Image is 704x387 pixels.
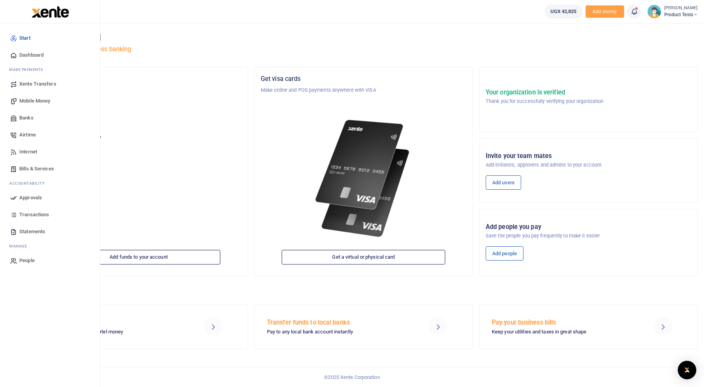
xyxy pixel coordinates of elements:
span: Bills & Services [19,165,54,173]
li: Wallet ballance [542,5,586,19]
a: Dashboard [6,47,94,64]
a: Banks [6,109,94,126]
span: People [19,257,35,264]
h5: Pay your business bills [492,319,635,326]
p: Your current account balance [36,133,241,141]
p: Make online and POS payments anywhere with VISA [261,86,466,94]
a: Transfer funds to local banks Pay to any local bank account instantly [254,305,473,348]
span: Banks [19,114,34,122]
img: xente-_physical_cards.png [312,113,415,245]
h5: Transfer funds to local banks [267,319,410,326]
a: Send Mobile Money MTN mobile money and Airtel money [29,305,248,348]
span: Add money [586,5,624,18]
span: Product Tests [664,11,698,18]
p: Save the people you pay frequently to make it easier [486,232,691,240]
a: Bills & Services [6,160,94,177]
p: Keep your utilities and taxes in great shape [492,328,635,336]
p: MTN mobile money and Airtel money [42,328,186,336]
h5: Welcome to better business banking [29,45,698,53]
a: Internet [6,143,94,160]
li: M [6,64,94,76]
span: anage [13,243,27,249]
p: Xente Test Limited [36,86,241,94]
h5: UGX 42,825 [36,143,241,151]
img: profile-user [647,5,661,19]
span: Start [19,34,30,42]
span: Approvals [19,194,42,202]
h4: Make a transaction [29,286,698,294]
span: countability [15,180,44,186]
span: UGX 42,825 [550,8,577,15]
span: Statements [19,228,45,236]
a: logo-small logo-large logo-large [31,8,69,14]
h4: Hello [PERSON_NAME] [29,33,698,42]
a: Pay your business bills Keep your utilities and taxes in great shape [479,305,698,348]
p: Add initiators, approvers and admins to your account [486,161,691,169]
h5: Invite your team mates [486,152,691,160]
li: M [6,240,94,252]
h5: Add people you pay [486,223,691,231]
a: Get a virtual or physical card [282,250,446,264]
p: Pay to any local bank account instantly [267,328,410,336]
a: Xente Transfers [6,76,94,93]
span: Airtime [19,131,36,139]
h5: Account [36,105,241,113]
span: Dashboard [19,51,44,59]
div: Open Intercom Messenger [678,361,696,379]
small: [PERSON_NAME] [664,5,698,12]
a: Add users [486,175,521,190]
span: Xente Transfers [19,80,56,88]
a: Transactions [6,206,94,223]
li: Ac [6,177,94,189]
a: Add funds to your account [57,250,221,264]
h5: Get visa cards [261,75,466,83]
span: Internet [19,148,37,156]
img: logo-large [32,6,69,18]
a: Add money [586,8,624,14]
a: UGX 42,825 [545,5,582,19]
h5: Send Mobile Money [42,319,186,326]
span: ake Payments [13,67,43,72]
a: People [6,252,94,269]
li: Toup your wallet [586,5,624,18]
a: Mobile Money [6,93,94,109]
h5: Your organization is verified [486,89,603,96]
a: Start [6,30,94,47]
p: Product Tests [36,116,241,124]
a: Approvals [6,189,94,206]
a: profile-user [PERSON_NAME] Product Tests [647,5,698,19]
p: Thank you for successfully verifying your organization [486,98,603,105]
span: Transactions [19,211,49,219]
h5: Organization [36,75,241,83]
a: Airtime [6,126,94,143]
span: Mobile Money [19,97,50,105]
a: Add people [486,246,523,261]
a: Statements [6,223,94,240]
